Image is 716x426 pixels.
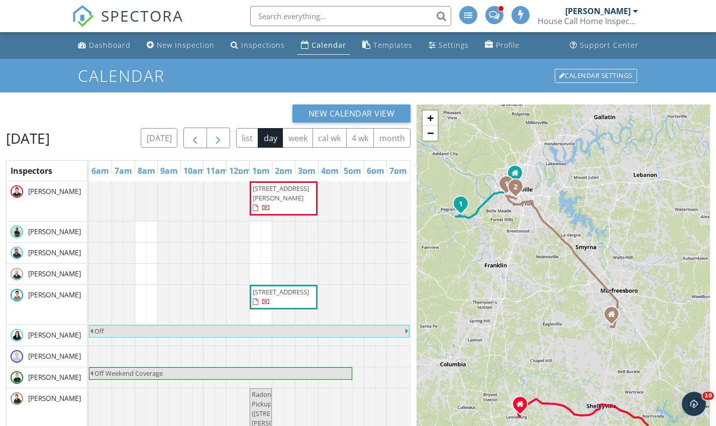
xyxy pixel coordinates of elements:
button: 4 wk [346,128,374,148]
div: House Call Home Inspection & Pest Control [538,16,638,26]
span: [PERSON_NAME] [26,248,83,258]
span: [STREET_ADDRESS][PERSON_NAME] [253,184,309,202]
div: Templates [373,40,413,50]
i: 2 [514,184,518,191]
div: 6044 Mill Tree Ct LOT 52, Nashville, TN 37221 [461,203,467,209]
span: [PERSON_NAME] [26,351,83,361]
a: Zoom in [423,111,438,126]
img: stefanie.png [11,329,23,342]
span: [PERSON_NAME] [26,393,83,403]
img: isaac.png [11,185,23,198]
a: Settings [425,36,473,55]
img: The Best Home Inspection Software - Spectora [72,5,94,27]
button: month [373,128,411,148]
a: Calendar Settings [554,68,638,84]
a: Dashboard [74,36,135,55]
span: Off [94,327,104,336]
img: patrick.png [11,289,23,301]
div: New Inspection [157,40,215,50]
button: Next day [207,128,230,148]
button: cal wk [313,128,347,148]
a: 3pm [295,163,318,179]
div: 206 Wears Dr., Murfreesboro TN 37128 [611,314,618,320]
button: day [258,128,283,148]
a: Inspections [227,36,289,55]
a: SPECTORA [72,14,183,35]
a: Calendar [297,36,350,55]
a: 10am [181,163,208,179]
i: 1 [459,201,463,208]
a: 5pm [341,163,364,179]
img: default-user-f0147aede5fd5fa78ca7ade42f37bd4542148d508eef1c3d3ea960f66861d68b.jpg [11,350,23,363]
span: [PERSON_NAME] [26,186,83,196]
a: 7am [112,163,135,179]
span: [PERSON_NAME] [26,269,83,279]
h2: [DATE] [6,128,50,148]
a: 2pm [272,163,295,179]
a: 9am [158,163,180,179]
div: 1350 Rosa L Parks Blvd Apt 401, Nashville TN 37208 [515,173,521,179]
div: Settings [439,40,469,50]
a: 6am [89,163,112,179]
a: Templates [358,36,417,55]
button: New Calendar View [292,104,411,123]
span: [STREET_ADDRESS] [253,287,309,296]
button: [DATE] [141,128,177,148]
div: 365 Hurt Road, Lewisburg Marshall 37091 [520,404,526,410]
div: Dashboard [89,40,131,50]
a: Support Center [566,36,643,55]
img: adam_.png [11,226,23,238]
div: Calendar Settings [555,69,637,83]
h1: Calendar [78,67,638,84]
a: New Inspection [143,36,219,55]
div: Profile [496,40,520,50]
div: Inspections [241,40,285,50]
span: Off Weekend Coverage [94,369,163,378]
a: 6pm [364,163,387,179]
span: SPECTORA [101,5,183,26]
button: Previous day [183,128,207,148]
img: mark.png [11,268,23,280]
img: darrell.png [11,247,23,259]
div: 1400 Acklen Ave , Nashville, TN 37212 [516,186,522,192]
div: [PERSON_NAME] [565,6,631,16]
div: Calendar [312,40,346,50]
a: 7pm [387,163,410,179]
a: 12pm [227,163,254,179]
a: Zoom out [423,126,438,141]
button: list [236,128,259,148]
a: 1pm [250,163,272,179]
img: dave.png [11,371,23,384]
a: 8am [135,163,158,179]
i: 1 [504,181,508,188]
a: 4pm [319,163,341,179]
span: 10 [702,392,714,400]
span: [PERSON_NAME] [26,330,83,340]
iframe: Intercom live chat [682,392,706,416]
div: 307 Sylvan Park Ln , Nashville, TN 37209 [506,183,513,189]
a: 11am [203,163,231,179]
span: [PERSON_NAME] [26,372,83,382]
img: greg.png [11,392,23,405]
a: Company Profile [481,36,524,55]
button: week [282,128,313,148]
span: [PERSON_NAME] [26,227,83,237]
div: Support Center [580,40,639,50]
input: Search everything... [250,6,451,26]
span: Inspectors [11,165,52,176]
span: [PERSON_NAME] [26,290,83,300]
